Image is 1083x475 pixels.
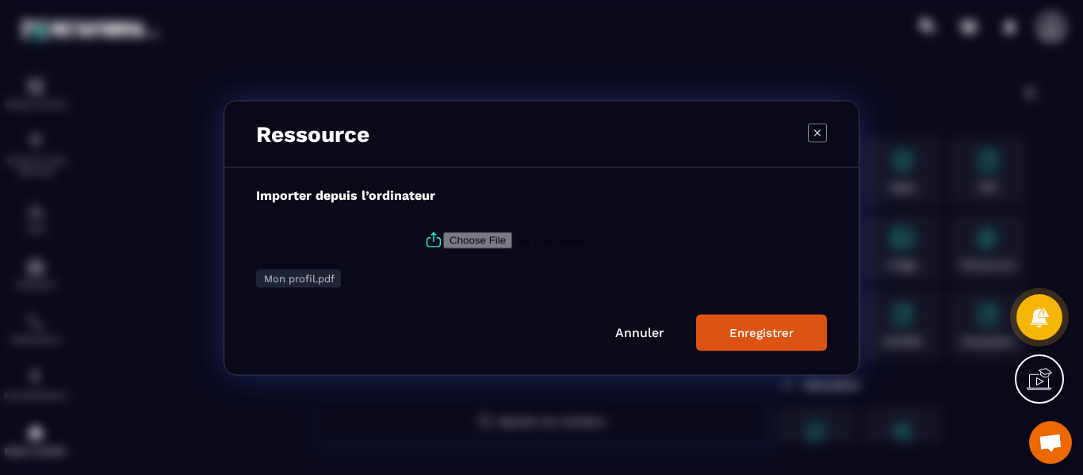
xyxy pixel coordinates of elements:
[696,314,827,351] button: Enregistrer
[1029,421,1072,464] div: Ouvrir le chat
[256,187,435,202] label: Importer depuis l’ordinateur
[264,272,335,284] span: Mon profil.pdf
[729,325,794,339] div: Enregistrer
[256,121,369,147] h3: Ressource
[615,324,664,339] a: Annuler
